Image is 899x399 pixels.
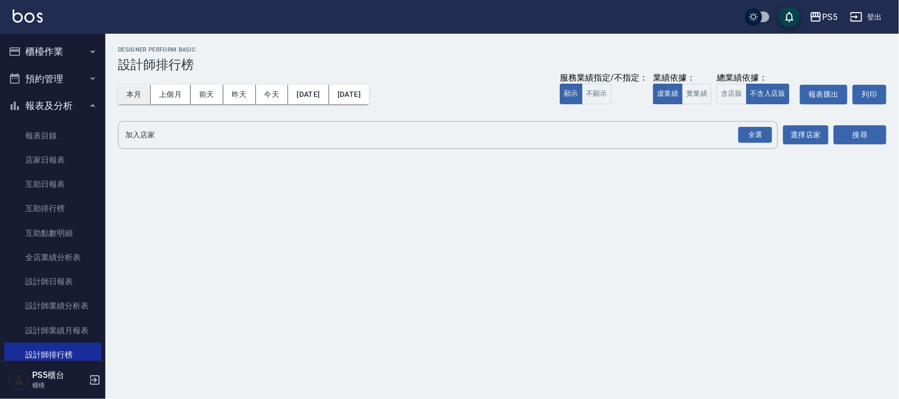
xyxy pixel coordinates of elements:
a: 互助日報表 [4,172,101,196]
a: 互助排行榜 [4,196,101,221]
a: 設計師業績月報表 [4,318,101,343]
button: save [779,6,800,27]
button: [DATE] [329,85,369,104]
img: Logo [13,9,43,23]
div: 業績依據： [653,73,712,84]
h2: Designer Perform Basic [118,46,886,53]
button: 本月 [118,85,151,104]
a: 報表目錄 [4,124,101,148]
button: 不顯示 [582,84,611,104]
button: 搜尋 [834,125,886,145]
div: 服務業績指定/不指定： [560,73,648,84]
p: 櫃檯 [32,381,86,390]
button: 顯示 [560,84,582,104]
button: 報表及分析 [4,92,101,119]
button: 報表匯出 [800,85,847,104]
a: 設計師日報表 [4,270,101,294]
div: 總業績依據： [717,73,795,84]
button: Open [736,125,774,145]
button: 前天 [191,85,223,104]
button: 昨天 [223,85,256,104]
button: 不含入店販 [746,84,790,104]
button: 預約管理 [4,65,101,93]
button: 含店販 [717,84,746,104]
input: 店家名稱 [123,126,757,144]
div: 全選 [738,127,772,143]
img: Person [8,370,29,391]
button: PS5 [805,6,842,28]
button: 上個月 [151,85,191,104]
a: 全店業績分析表 [4,245,101,270]
button: 實業績 [682,84,712,104]
button: 列印 [853,85,886,104]
a: 設計師業績分析表 [4,294,101,318]
a: 店家日報表 [4,148,101,172]
button: 櫃檯作業 [4,38,101,65]
h5: PS5櫃台 [32,370,86,381]
h3: 設計師排行榜 [118,57,886,72]
button: 登出 [846,7,886,27]
button: 虛業績 [653,84,683,104]
button: 選擇店家 [783,125,828,145]
a: 互助點數明細 [4,221,101,245]
button: [DATE] [288,85,329,104]
div: PS5 [822,11,837,24]
button: 今天 [256,85,289,104]
a: 設計師排行榜 [4,343,101,367]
